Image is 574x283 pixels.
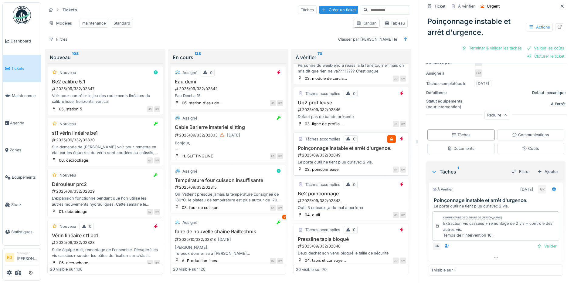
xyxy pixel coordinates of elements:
div: Communications [512,132,549,138]
sup: 70 [318,54,322,61]
a: Équipements [3,164,41,191]
sup: 108 [72,54,79,61]
div: [DATE] [227,132,240,138]
div: 0 [353,227,355,233]
div: Ticket [434,3,445,9]
div: Tâches accomplies [305,136,340,142]
div: Assigné [182,70,197,76]
div: 03. poinconneuse [305,167,338,172]
div: Statut équipements (pour intervention) [426,98,472,110]
div: 2025/09/332/02829 [51,188,160,194]
div: KV [154,260,160,266]
div: 0 [210,70,212,76]
div: Tâches accomplies [305,91,340,96]
h3: Be2 poinconnage [296,191,406,197]
div: Défaillance [426,90,472,96]
span: Équipements [12,174,39,180]
div: Nouveau [59,70,76,76]
div: 20 visible sur 128 [173,266,205,272]
div: Tâches [451,132,470,138]
span: Stock [11,202,39,207]
div: Tâches [431,168,507,175]
div: [DATE] [476,81,489,86]
div: 2 [89,275,91,281]
a: Maintenance [3,82,41,109]
div: Filtres [46,35,70,44]
div: Assigné [182,115,197,121]
div: 2025/09/332/02830 [51,137,160,143]
li: [PERSON_NAME] [17,251,39,264]
div: Coûts [522,146,539,151]
div: 03. module de cercla... [305,76,347,81]
div: [DATE] [218,237,231,242]
div: Tâches accomplies [305,182,340,187]
div: 0 [89,224,91,229]
div: 06. decrochage [59,157,88,163]
div: A. Production lines [182,258,217,264]
div: 2025/09/332/02828 [51,240,160,245]
div: Assigné [182,168,197,174]
div: Commentaire de clôture de [PERSON_NAME] [443,216,502,220]
div: En cours [173,54,284,61]
div: 03. ligne de profila... [305,121,343,127]
div: KV [277,153,283,159]
div: 2025/09/332/02846 [297,107,406,113]
h3: Pressline tapis bloqué [296,236,406,242]
div: Clôturer le ticket [525,52,567,60]
sup: 1 [457,168,459,175]
div: Poinçonnage instable et arrêt d'urgence. [425,14,567,40]
div: Suite équipe nuit, remontage de l'ensemble. Récupéré les vis cassées+ souder les pâtes de fixatio... [50,247,160,258]
div: 2025/09/332/02842 [174,86,283,92]
div: 2025/09/332/02833 [174,131,283,139]
div: Personne du week-end à réussi à la faire tourner mais on m'a dit que rien ne va???????? C'est bague [296,62,406,74]
a: Statistiques [3,218,41,245]
div: À vérifier [296,54,406,61]
div: Urgent [487,3,500,9]
div: JS [270,100,276,106]
img: Badge_color-CXgf-gQk.svg [13,6,31,24]
div: 2 [282,215,287,219]
strong: Tickets [60,7,79,13]
div: Outil 3 coteaux ,a du mal à perforer [296,205,406,211]
div: Nouveau [59,121,76,127]
h3: Cable Barierre imateriel slitting [173,124,283,130]
div: 04. outil [305,212,320,218]
div: Créer un ticket [319,6,358,14]
div: 06. decrochage [59,260,88,266]
div: GR [538,185,546,194]
div: Ajouter [535,167,561,176]
div: Classer par [PERSON_NAME] le [335,35,400,44]
div: Assigné [182,220,197,225]
div: 2025/10/332/02818 [174,236,283,243]
div: Bonjour, metre une protection autour du cable afin qu'il ne soit plus sectioné par le coupeaux [173,140,283,152]
div: 20 visible sur 108 [50,266,83,272]
h3: Température four cuisson insuffisante [173,177,283,183]
div: [DATE] [520,187,533,192]
div: Filtrer [509,167,532,176]
div: KV [400,212,406,218]
div: KV [154,106,160,112]
h3: Up2 profileuse [296,100,406,106]
div: GR [393,167,399,173]
div: KV [400,76,406,82]
div: 2025/09/332/02847 [51,86,160,92]
div: Nouveau [59,275,76,281]
div: KV [400,258,406,264]
div: Le porte outil ne tient plus qu'avec 2 vis. [434,203,560,209]
div: Nouveau [59,172,76,178]
div: KV [277,100,283,106]
div: 0 [353,182,355,187]
div: 11. SLITTINGLINE [182,153,213,159]
div: GR [433,242,441,251]
div: SA [270,205,276,211]
div: Defaut pas de bande présente [296,114,406,120]
div: KV [154,209,160,215]
div: AV [147,157,153,163]
div: L'expansion fonctionne pendant que l'on utilise les autres mouvements hydrauliques. Cette semaine... [50,195,160,207]
span: Statistiques [11,229,39,235]
div: KV [400,121,406,127]
div: JD [393,121,399,127]
div: 06. station d'eau de... [182,100,222,106]
span: Dashboard [11,38,39,44]
a: Tickets [3,55,41,82]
